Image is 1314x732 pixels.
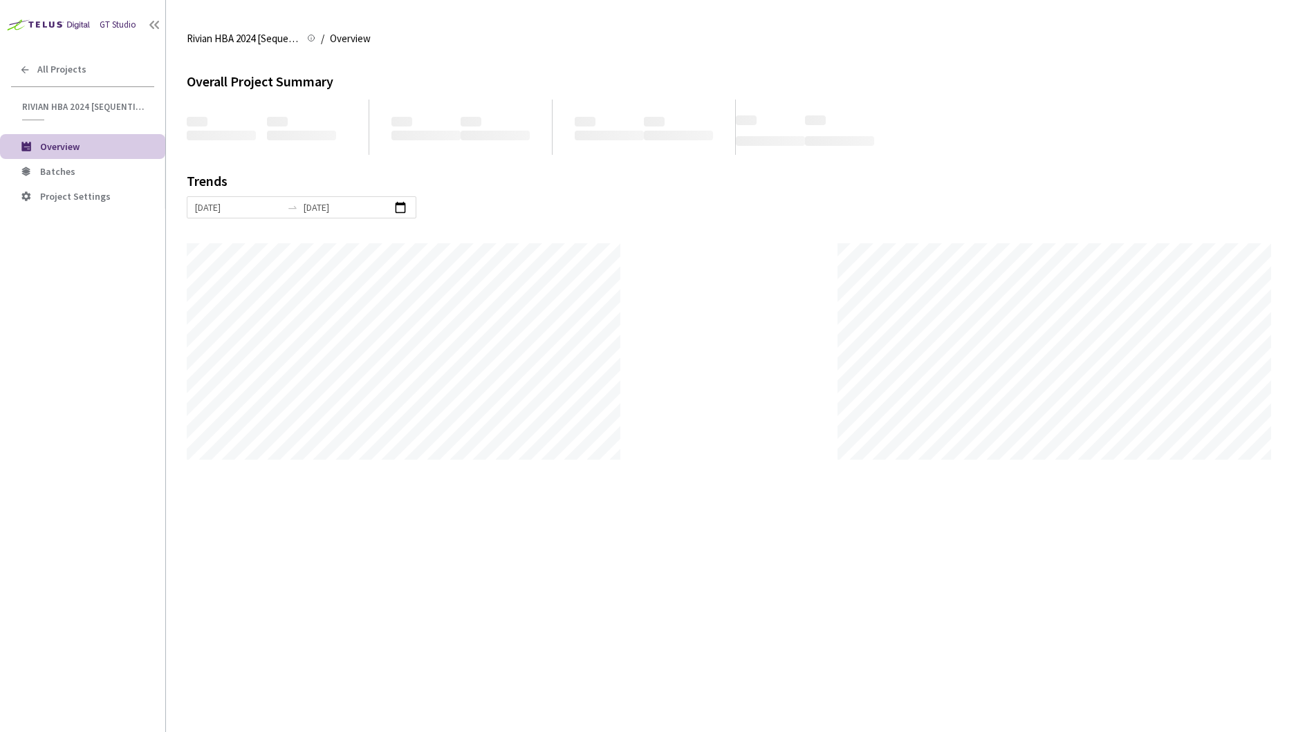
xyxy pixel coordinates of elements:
[187,174,1274,196] div: Trends
[287,202,298,213] span: to
[22,101,146,113] span: Rivian HBA 2024 [Sequential]
[287,202,298,213] span: swap-right
[187,131,256,140] span: ‌
[40,165,75,178] span: Batches
[187,30,299,47] span: Rivian HBA 2024 [Sequential]
[644,117,665,126] span: ‌
[805,115,826,125] span: ‌
[461,131,530,140] span: ‌
[195,200,281,215] input: Start date
[575,131,644,140] span: ‌
[40,140,80,153] span: Overview
[330,30,371,47] span: Overview
[187,72,1293,92] div: Overall Project Summary
[805,136,874,146] span: ‌
[37,64,86,75] span: All Projects
[391,117,412,126] span: ‌
[736,115,757,125] span: ‌
[644,131,713,140] span: ‌
[736,136,805,146] span: ‌
[391,131,461,140] span: ‌
[304,200,390,215] input: End date
[187,117,207,126] span: ‌
[575,117,595,126] span: ‌
[461,117,481,126] span: ‌
[321,30,324,47] li: /
[267,131,336,140] span: ‌
[267,117,288,126] span: ‌
[40,190,111,203] span: Project Settings
[100,19,136,32] div: GT Studio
